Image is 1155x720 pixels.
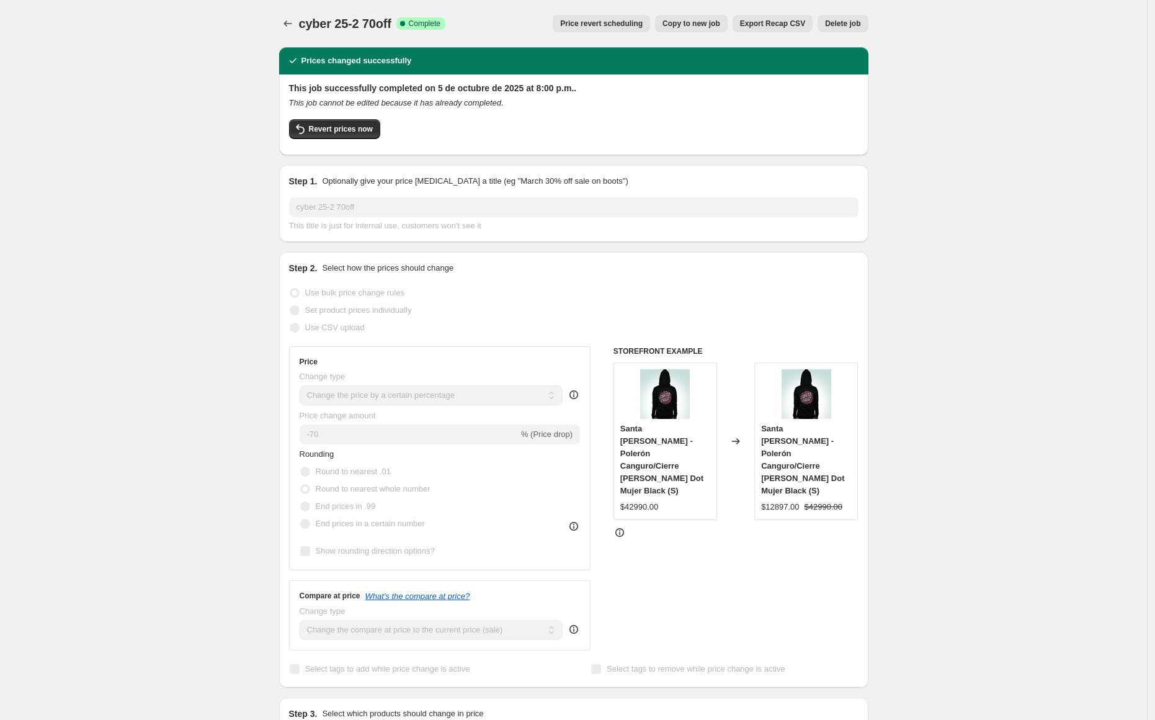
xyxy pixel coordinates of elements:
span: Show rounding direction options? [316,546,435,556]
span: cyber 25-2 70off [299,17,391,30]
div: help [568,623,580,636]
button: Delete job [818,15,868,32]
h2: This job successfully completed on 5 de octubre de 2025 at 8:00 p.m.. [289,82,858,94]
span: Select tags to remove while price change is active [607,664,785,673]
span: Use CSV upload [305,323,365,332]
span: Select tags to add while price change is active [305,664,470,673]
h3: Price [300,357,318,367]
button: Revert prices now [289,119,380,139]
span: Export Recap CSV [740,19,805,29]
span: Santa [PERSON_NAME] - Polerón Canguro/Cierre [PERSON_NAME] Dot Mujer Black (S) [761,424,844,495]
p: Optionally give your price [MEDICAL_DATA] a title (eg "March 30% off sale on boots") [322,175,628,187]
strike: $42990.00 [805,501,842,513]
input: 30% off holiday sale [289,197,858,217]
span: End prices in .99 [316,502,376,511]
p: Select how the prices should change [322,262,453,274]
span: Round to nearest whole number [316,484,430,493]
h2: Step 3. [289,708,318,720]
h2: Step 1. [289,175,318,187]
button: What's the compare at price? [365,592,470,601]
span: Price revert scheduling [560,19,643,29]
span: Rounding [300,449,334,459]
span: Revert prices now [309,124,373,134]
span: % (Price drop) [521,430,573,439]
span: Change type [300,372,346,381]
img: WOMAN-BOQUET-ZIP-BLACK-BACK_80x.png [782,369,831,419]
span: Use bulk price change rules [305,288,404,297]
img: WOMAN-BOQUET-ZIP-BLACK-BACK_80x.png [640,369,690,419]
i: This job cannot be edited because it has already completed. [289,98,504,107]
span: Set product prices individually [305,305,412,315]
h2: Step 2. [289,262,318,274]
p: Select which products should change in price [322,708,483,720]
button: Export Recap CSV [733,15,813,32]
button: Price revert scheduling [553,15,650,32]
div: help [568,389,580,401]
h3: Compare at price [300,591,360,601]
span: Santa [PERSON_NAME] - Polerón Canguro/Cierre [PERSON_NAME] Dot Mujer Black (S) [620,424,703,495]
span: Round to nearest .01 [316,467,391,476]
h2: Prices changed successfully [301,55,412,67]
button: Copy to new job [655,15,728,32]
span: Change type [300,606,346,616]
h6: STOREFRONT EXAMPLE [613,346,858,356]
button: Price change jobs [279,15,297,32]
div: $42990.00 [620,501,658,513]
span: Price change amount [300,411,376,420]
span: This title is just for internal use, customers won't see it [289,221,481,230]
span: Copy to new job [662,19,720,29]
input: -15 [300,425,519,444]
span: End prices in a certain number [316,519,425,528]
div: $12897.00 [761,501,799,513]
span: Complete [409,19,440,29]
span: Delete job [825,19,860,29]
